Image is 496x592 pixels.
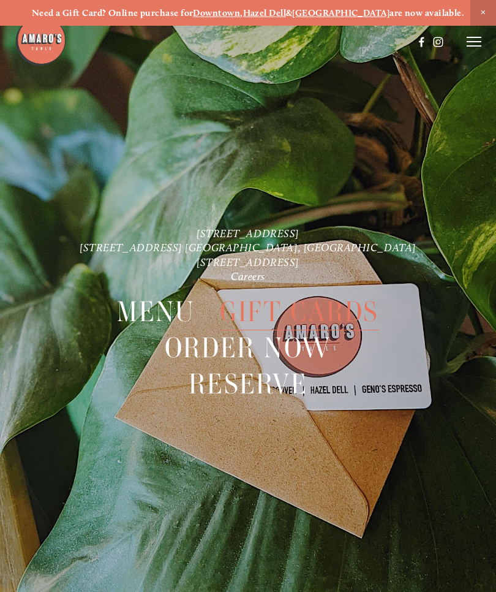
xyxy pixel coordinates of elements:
[197,227,299,240] a: [STREET_ADDRESS]
[117,294,195,330] a: Menu
[193,7,240,18] a: Downtown
[292,7,389,18] a: [GEOGRAPHIC_DATA]
[286,7,292,18] strong: &
[165,330,332,366] a: Order Now
[189,366,307,403] span: Reserve
[15,15,67,67] img: Amaro's Table
[32,7,194,18] strong: Need a Gift Card? Online purchase for
[389,7,464,18] strong: are now available.
[243,7,287,18] a: Hazel Dell
[197,256,299,268] a: [STREET_ADDRESS]
[240,7,242,18] strong: ,
[189,366,307,402] a: Reserve
[80,241,416,254] a: [STREET_ADDRESS] [GEOGRAPHIC_DATA], [GEOGRAPHIC_DATA]
[220,294,379,330] a: Gift Cards
[231,270,265,283] a: Careers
